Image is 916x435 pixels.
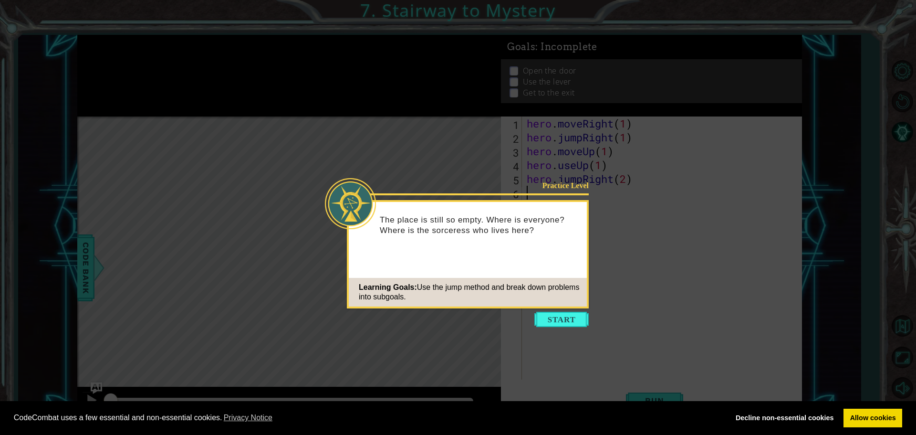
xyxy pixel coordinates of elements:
p: The place is still so empty. Where is everyone? Where is the sorceress who lives here? [380,215,580,236]
a: learn more about cookies [222,411,274,425]
a: allow cookies [843,409,902,428]
span: Learning Goals: [359,283,417,291]
span: CodeCombat uses a few essential and non-essential cookies. [14,411,722,425]
button: Start [534,312,589,327]
span: Use the jump method and break down problems into subgoals. [359,283,579,301]
a: deny cookies [729,409,840,428]
div: Practice Level [528,180,589,191]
